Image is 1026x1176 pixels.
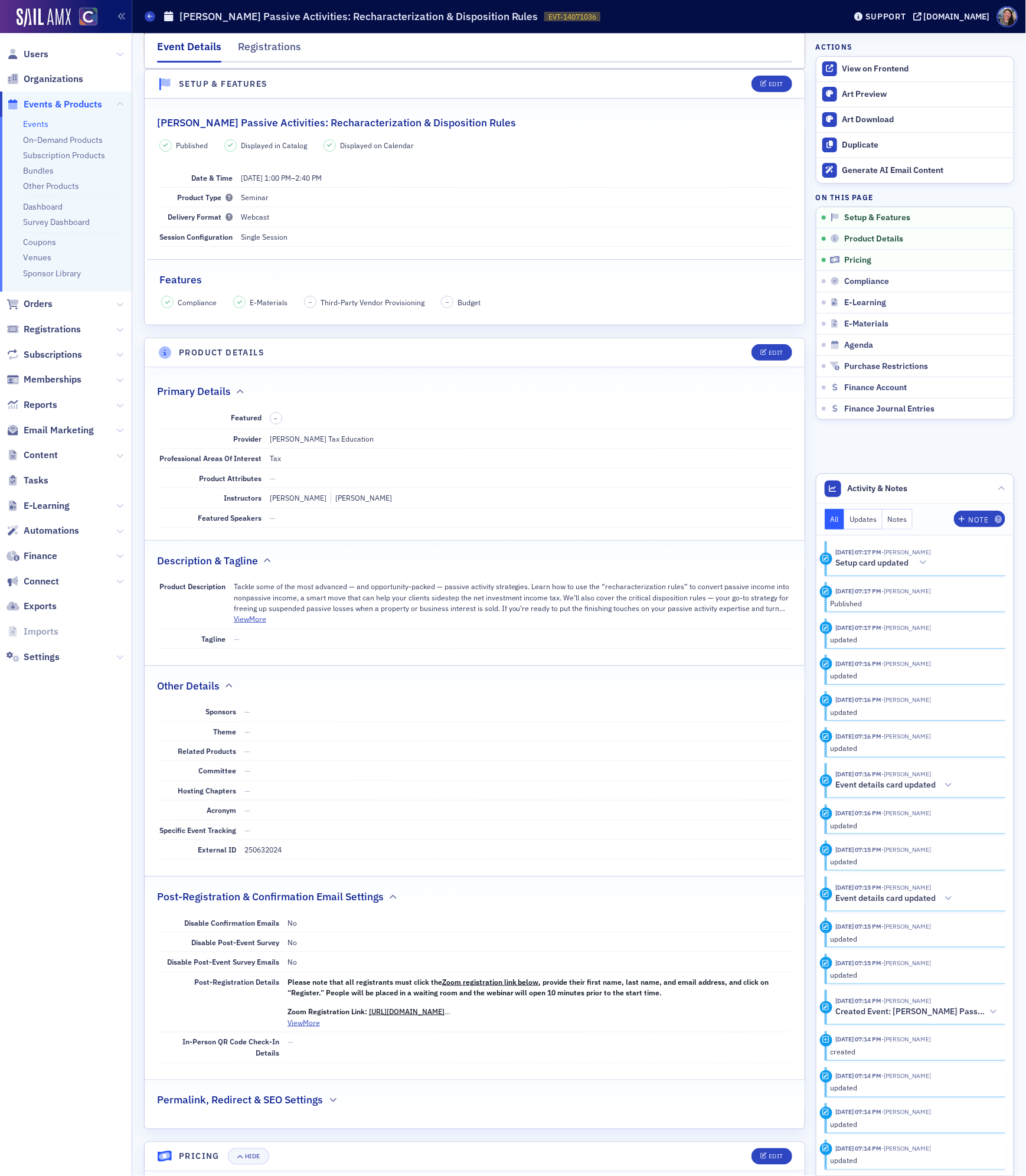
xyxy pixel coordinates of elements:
span: Tiffany Carson [881,623,931,632]
span: — [270,473,276,483]
span: E-Materials [250,297,287,308]
h5: Event details card updated [835,780,936,790]
span: In-Person QR Code Check-In Details [182,1037,279,1057]
span: Finance [24,550,57,563]
button: Edit [751,1148,792,1165]
span: Tiffany Carson [881,695,931,704]
button: All [825,509,845,530]
span: Content [24,449,58,462]
button: Generate AI Email Content [816,158,1014,183]
span: Date & Time [191,173,233,182]
a: Venues [23,252,51,263]
div: Activity [820,888,832,900]
span: Finance Account [844,383,907,393]
span: Post-Registration Details [194,977,279,986]
button: ViewMore [234,613,266,624]
div: Edit [769,81,783,87]
div: Creation [820,1034,832,1047]
a: Connect [6,575,59,588]
time: 1:00 PM [264,173,291,182]
div: Art Download [842,115,1008,125]
span: Budget [458,297,481,308]
time: 10/8/2025 07:15 PM [835,883,881,891]
span: Activity & Notes [847,482,907,495]
div: Note [969,517,989,523]
span: — [244,825,250,835]
span: Tiffany Carson [881,883,931,891]
span: Third-Party Vendor Provisioning [321,297,424,308]
span: – [309,298,312,306]
div: Edit [769,349,783,356]
a: SailAMX [17,8,71,27]
span: Tagline [201,634,226,643]
span: Settings [24,651,60,664]
span: Product Details [844,234,903,244]
div: Update [820,844,832,856]
span: Exports [24,600,57,613]
div: Event Details [157,39,221,63]
span: Pricing [844,255,871,266]
div: Generate AI Email Content [842,165,1008,176]
div: updated [830,820,997,831]
span: Events & Products [24,98,102,111]
span: – [274,414,277,423]
a: Users [6,48,48,61]
span: Reports [24,398,57,411]
div: Update [820,1143,832,1155]
a: Registrations [6,323,81,336]
span: Purchase Restrictions [844,361,928,372]
a: Organizations [6,73,83,86]
a: Other Products [23,181,79,191]
span: — [234,634,240,643]
span: Featured Speakers [198,513,262,522]
a: Art Download [816,107,1014,132]
strong: Please note that all registrants must click the [287,977,442,986]
time: 10/8/2025 07:15 PM [835,922,881,930]
span: — [244,805,250,815]
button: Duplicate [816,132,1014,158]
span: Displayed in Catalog [241,140,307,151]
strong: Zoom Registration Link: [287,1007,367,1016]
h2: Other Details [157,678,220,694]
span: — [244,746,250,756]
div: Update [820,957,832,969]
button: Created Event: [PERSON_NAME] Passive Activities: Recharacterization & Disposition Rules [835,1006,997,1018]
span: Product Type [177,192,233,202]
div: updated [830,1083,997,1093]
time: 10/8/2025 07:14 PM [835,1035,881,1044]
span: [PERSON_NAME] Tax Education [270,434,374,443]
div: updated [830,969,997,980]
div: [PERSON_NAME] [270,492,326,503]
div: Activity [820,1001,832,1014]
span: Related Products [178,746,236,756]
span: Agenda [844,340,873,351]
div: Update [820,658,832,670]
div: updated [830,634,997,645]
span: Tasks [24,474,48,487]
span: Tiffany Carson [881,1072,931,1080]
span: Instructors [224,493,262,502]
span: Disable Confirmation Emails [184,918,279,927]
span: Tiffany Carson [881,809,931,817]
span: Organizations [24,73,83,86]
button: Notes [883,509,913,530]
div: [PERSON_NAME] [331,492,392,503]
div: created [830,1047,997,1057]
div: Update [820,622,832,634]
span: — [244,707,250,716]
div: updated [830,856,997,867]
a: Zoom registration link below [442,977,539,986]
span: Provider [233,434,262,443]
span: Finance Journal Entries [844,404,934,414]
span: Sponsors [205,707,236,716]
span: Orders [24,298,53,311]
time: 10/8/2025 07:16 PM [835,732,881,740]
a: Reports [6,398,57,411]
h4: On this page [816,192,1014,202]
div: Update [820,1070,832,1083]
button: Event details card updated [835,779,956,792]
a: Subscription Products [23,150,105,161]
a: Settings [6,651,60,664]
div: Registrations [238,39,301,61]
